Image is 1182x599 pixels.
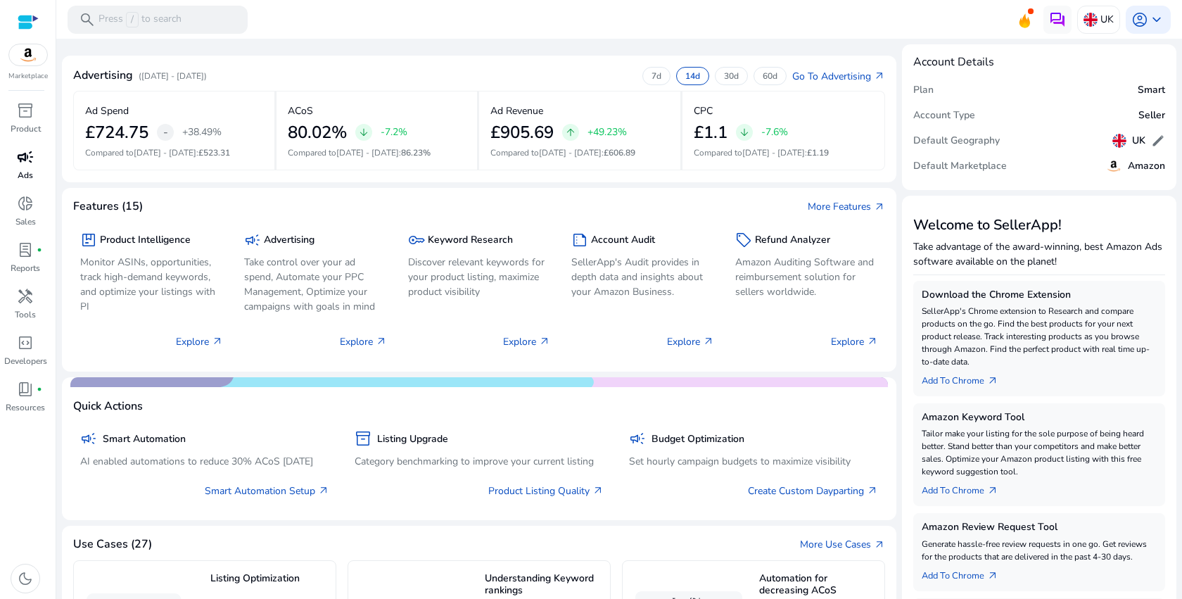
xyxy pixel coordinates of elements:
[17,149,34,165] span: campaign
[759,573,877,598] h5: Automation for decreasing ACoS
[182,127,222,137] p: +38.49%
[735,232,752,248] span: sell
[488,484,604,498] a: Product Listing Quality
[85,146,263,159] p: Compared to :
[987,485,998,496] span: arrow_outward
[913,160,1007,172] h5: Default Marketplace
[922,368,1010,388] a: Add To Chrome
[428,234,513,246] h5: Keyword Research
[15,215,36,228] p: Sales
[288,146,466,159] p: Compared to :
[490,146,669,159] p: Compared to :
[79,11,96,28] span: search
[739,127,750,138] span: arrow_downward
[17,381,34,398] span: book_4
[987,375,998,386] span: arrow_outward
[80,454,329,469] p: AI enabled automations to reduce 30% ACoS [DATE]
[212,336,223,347] span: arrow_outward
[37,386,42,392] span: fiber_manual_record
[85,122,148,143] h2: £724.75
[9,44,47,65] img: amazon.svg
[11,122,41,135] p: Product
[539,336,550,347] span: arrow_outward
[922,427,1157,478] p: Tailor make your listing for the sole purpose of being heard better. Stand better than your compe...
[490,103,543,118] p: Ad Revenue
[922,289,1157,301] h5: Download the Chrome Extension
[922,538,1157,563] p: Generate hassle-free review requests in one go. Get reviews for the products that are delivered i...
[913,110,975,122] h5: Account Type
[381,127,407,137] p: -7.2%
[73,69,133,82] h4: Advertising
[1105,158,1122,175] img: amazon.svg
[763,70,777,82] p: 60d
[244,255,387,314] p: Take control over your ad spend, Automate your PPC Management, Optimize your campaigns with goals...
[808,199,885,214] a: More Featuresarrow_outward
[73,400,143,413] h4: Quick Actions
[667,334,714,349] p: Explore
[652,70,661,82] p: 7d
[922,563,1010,583] a: Add To Chrome
[755,234,830,246] h5: Refund Analyzer
[99,12,182,27] p: Press to search
[17,195,34,212] span: donut_small
[17,334,34,351] span: code_blocks
[126,12,139,27] span: /
[1151,134,1165,148] span: edit
[913,135,1000,147] h5: Default Geography
[922,412,1157,424] h5: Amazon Keyword Tool
[15,308,36,321] p: Tools
[100,234,191,246] h5: Product Intelligence
[318,485,329,496] span: arrow_outward
[694,146,874,159] p: Compared to :
[1112,134,1126,148] img: uk.svg
[244,232,261,248] span: campaign
[17,241,34,258] span: lab_profile
[1138,84,1165,96] h5: Smart
[376,336,387,347] span: arrow_outward
[694,103,713,118] p: CPC
[503,334,550,349] p: Explore
[355,430,371,447] span: inventory_2
[792,69,885,84] a: Go To Advertisingarrow_outward
[742,147,805,158] span: [DATE] - [DATE]
[604,147,635,158] span: £606.89
[103,434,186,446] h5: Smart Automation
[1083,13,1098,27] img: uk.svg
[652,434,744,446] h5: Budget Optimization
[587,127,627,137] p: +49.23%
[408,255,551,299] p: Discover relevant keywords for your product listing, maximize product visibility
[490,122,554,143] h2: £905.69
[922,478,1010,498] a: Add To Chrome
[1100,7,1114,32] p: UK
[539,147,602,158] span: [DATE] - [DATE]
[922,522,1157,534] h5: Amazon Review Request Tool
[874,70,885,82] span: arrow_outward
[724,70,739,82] p: 30d
[340,334,387,349] p: Explore
[408,232,425,248] span: key
[401,147,431,158] span: 86.23%
[987,570,998,581] span: arrow_outward
[735,255,878,299] p: Amazon Auditing Software and reimbursement solution for sellers worldwide.
[485,573,603,598] h5: Understanding Keyword rankings
[703,336,714,347] span: arrow_outward
[867,485,878,496] span: arrow_outward
[205,484,329,498] a: Smart Automation Setup
[358,127,369,138] span: arrow_downward
[591,234,655,246] h5: Account Audit
[336,147,399,158] span: [DATE] - [DATE]
[355,454,604,469] p: Category benchmarking to improve your current listing
[913,84,934,96] h5: Plan
[748,484,878,498] a: Create Custom Dayparting
[571,255,714,299] p: SellerApp's Audit provides in depth data and insights about your Amazon Business.
[37,247,42,253] span: fiber_manual_record
[694,122,727,143] h2: £1.1
[17,102,34,119] span: inventory_2
[800,537,885,552] a: More Use Casesarrow_outward
[1148,11,1165,28] span: keyboard_arrow_down
[85,103,129,118] p: Ad Spend
[17,570,34,587] span: dark_mode
[4,355,47,367] p: Developers
[874,539,885,550] span: arrow_outward
[1131,11,1148,28] span: account_circle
